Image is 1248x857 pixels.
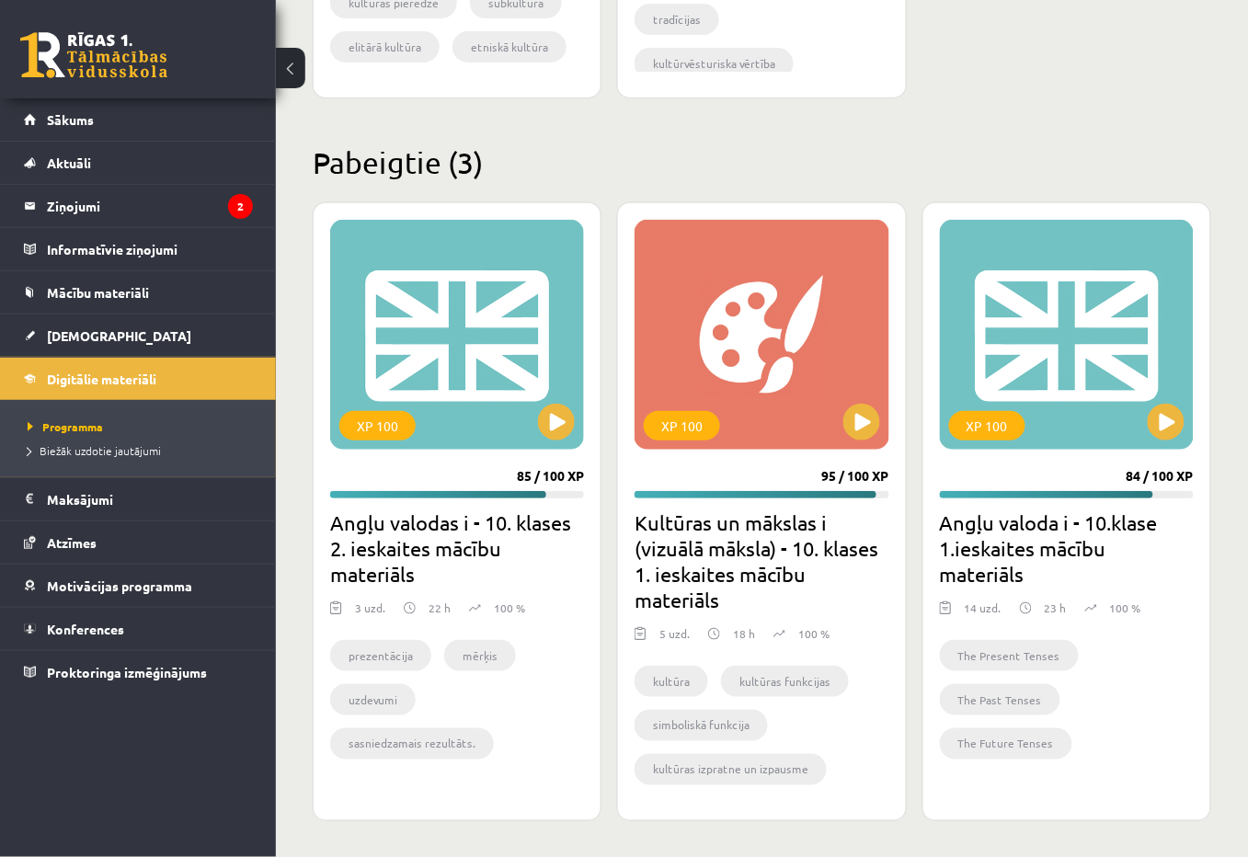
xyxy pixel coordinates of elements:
[47,284,149,301] span: Mācību materiāli
[644,411,720,440] div: XP 100
[24,314,253,357] a: [DEMOGRAPHIC_DATA]
[635,4,719,35] li: tradīcijas
[659,625,690,653] div: 5 uzd.
[47,577,192,594] span: Motivācijas programma
[1045,600,1067,616] p: 23 h
[228,194,253,219] i: 2
[940,509,1194,587] h2: Angļu valoda i - 10.klase 1.ieskaites mācību materiāls
[24,271,253,314] a: Mācību materiāli
[47,111,94,128] span: Sākums
[47,327,191,344] span: [DEMOGRAPHIC_DATA]
[47,534,97,551] span: Atzīmes
[1110,600,1141,616] p: 100 %
[635,710,768,741] li: simboliskā funkcija
[429,600,451,616] p: 22 h
[733,625,755,642] p: 18 h
[24,228,253,270] a: Informatīvie ziņojumi
[47,185,253,227] legend: Ziņojumi
[28,418,258,435] a: Programma
[330,684,416,715] li: uzdevumi
[24,521,253,564] a: Atzīmes
[635,666,708,697] li: kultūra
[940,728,1072,760] li: The Future Tenses
[721,666,849,697] li: kultūras funkcijas
[949,411,1025,440] div: XP 100
[20,32,167,78] a: Rīgas 1. Tālmācības vidusskola
[28,443,161,458] span: Biežāk uzdotie jautājumi
[47,621,124,637] span: Konferences
[494,600,525,616] p: 100 %
[47,228,253,270] legend: Informatīvie ziņojumi
[47,478,253,520] legend: Maksājumi
[444,640,516,671] li: mērķis
[24,98,253,141] a: Sākums
[940,640,1079,671] li: The Present Tenses
[24,651,253,693] a: Proktoringa izmēģinājums
[339,411,416,440] div: XP 100
[355,600,385,627] div: 3 uzd.
[330,728,494,760] li: sasniedzamais rezultāts.
[24,565,253,607] a: Motivācijas programma
[24,608,253,650] a: Konferences
[452,31,567,63] li: etniskā kultūra
[24,478,253,520] a: Maksājumi
[330,640,431,671] li: prezentācija
[940,684,1060,715] li: The Past Tenses
[24,358,253,400] a: Digitālie materiāli
[24,185,253,227] a: Ziņojumi2
[965,600,1002,627] div: 14 uzd.
[798,625,830,642] p: 100 %
[47,154,91,171] span: Aktuāli
[28,442,258,459] a: Biežāk uzdotie jautājumi
[47,664,207,680] span: Proktoringa izmēģinājums
[330,31,440,63] li: elitārā kultūra
[635,509,888,612] h2: Kultūras un mākslas i (vizuālā māksla) - 10. klases 1. ieskaites mācību materiāls
[24,142,253,184] a: Aktuāli
[28,419,103,434] span: Programma
[313,144,1211,180] h2: Pabeigtie (3)
[635,754,827,785] li: kultūras izpratne un izpausme
[330,509,584,587] h2: Angļu valodas i - 10. klases 2. ieskaites mācību materiāls
[47,371,156,387] span: Digitālie materiāli
[635,48,794,79] li: kultūrvēsturiska vērtība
